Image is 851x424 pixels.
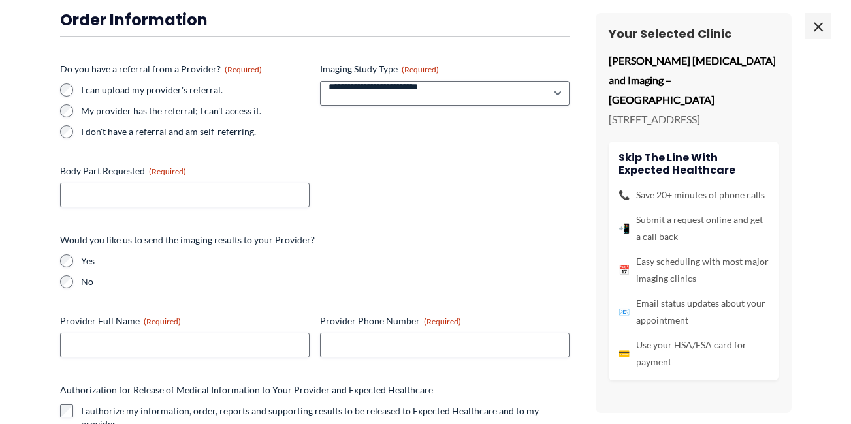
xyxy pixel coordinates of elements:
p: [PERSON_NAME] [MEDICAL_DATA] and Imaging – [GEOGRAPHIC_DATA] [609,51,779,109]
span: (Required) [402,65,439,74]
legend: Do you have a referral from a Provider? [60,63,262,76]
legend: Would you like us to send the imaging results to your Provider? [60,234,315,247]
label: Body Part Requested [60,164,310,177]
li: Easy scheduling with most major imaging clinics [618,253,769,287]
h3: Your Selected Clinic [609,26,779,41]
h3: Order Information [60,10,570,30]
label: I can upload my provider's referral. [81,83,310,97]
span: (Required) [225,65,262,74]
span: 📞 [618,187,630,204]
label: I don't have a referral and am self-referring. [81,125,310,138]
label: My provider has the referral; I can't access it. [81,104,310,117]
label: Provider Full Name [60,314,310,327]
span: (Required) [149,166,186,176]
li: Save 20+ minutes of phone calls [618,187,769,204]
label: Provider Phone Number [320,314,570,327]
span: 📲 [618,220,630,237]
li: Submit a request online and get a call back [618,211,769,245]
span: 📧 [618,303,630,320]
span: (Required) [144,316,181,326]
label: Imaging Study Type [320,63,570,76]
label: Yes [81,254,570,267]
span: 💳 [618,345,630,362]
label: No [81,275,570,288]
li: Use your HSA/FSA card for payment [618,337,769,371]
span: × [805,13,831,39]
span: (Required) [424,316,461,326]
legend: Authorization for Release of Medical Information to Your Provider and Expected Healthcare [60,384,433,397]
span: 📅 [618,262,630,279]
li: Email status updates about your appointment [618,295,769,329]
h4: Skip the line with Expected Healthcare [618,151,769,176]
p: [STREET_ADDRESS] [609,110,779,129]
